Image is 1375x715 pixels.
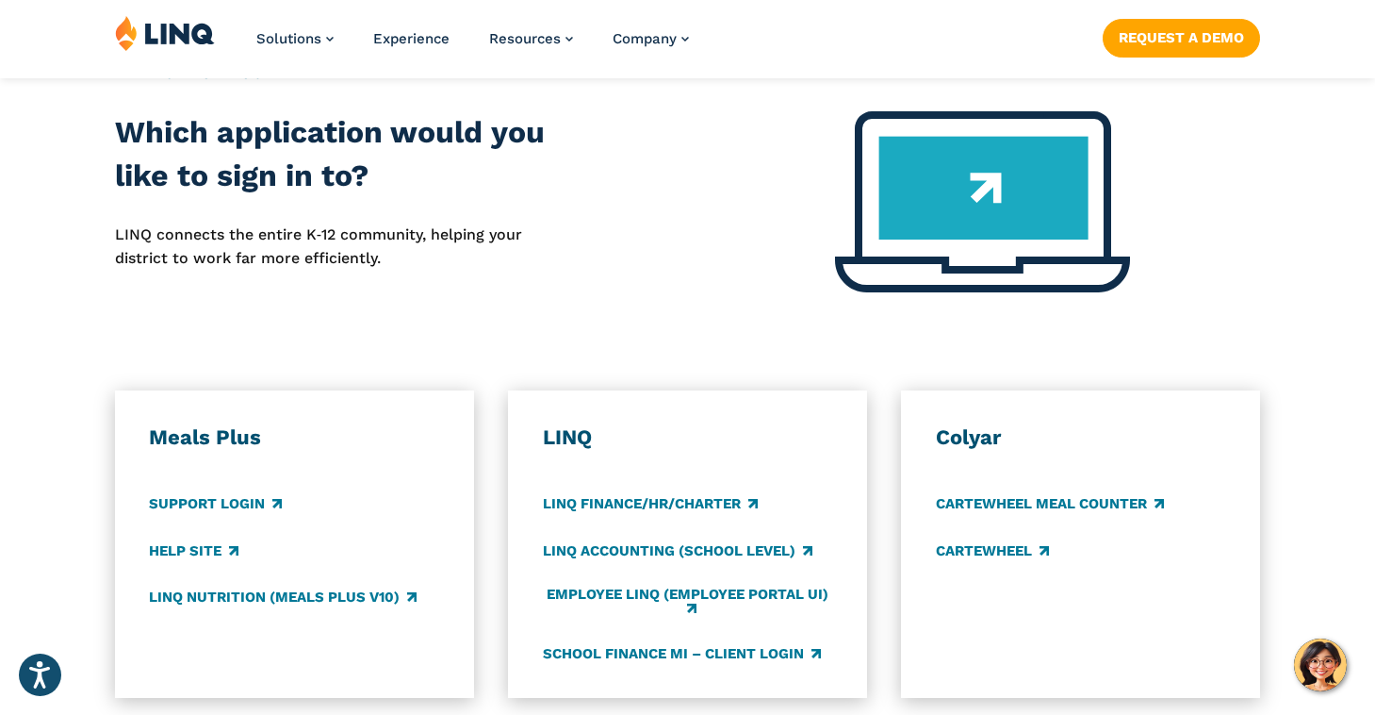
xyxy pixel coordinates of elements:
a: Solutions [256,30,334,47]
span: Company [613,30,677,47]
nav: Primary Navigation [256,15,689,77]
h2: Which application would you like to sign in to? [115,111,572,197]
a: CARTEWHEEL Meal Counter [936,494,1164,515]
a: Request a Demo [1103,19,1260,57]
a: Help Site [149,540,238,561]
a: Employee LINQ (Employee Portal UI) [543,587,833,618]
a: Resources [489,30,573,47]
h3: Colyar [936,424,1226,451]
a: Company [613,30,689,47]
a: School Finance MI – Client Login [543,643,821,664]
a: CARTEWHEEL [936,540,1049,561]
a: LINQ Accounting (school level) [543,540,812,561]
a: LINQ Finance/HR/Charter [543,494,758,515]
nav: Button Navigation [1103,15,1260,57]
a: Experience [373,30,450,47]
h3: Meals Plus [149,424,439,451]
a: LINQ Nutrition (Meals Plus v10) [149,587,417,607]
p: LINQ connects the entire K‑12 community, helping your district to work far more efficiently. [115,224,572,270]
img: LINQ | K‑12 Software [115,15,215,51]
a: Support Login [149,494,282,515]
span: Solutions [256,30,321,47]
span: Resources [489,30,561,47]
button: Hello, have a question? Let’s chat. [1294,639,1347,691]
h3: LINQ [543,424,833,451]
